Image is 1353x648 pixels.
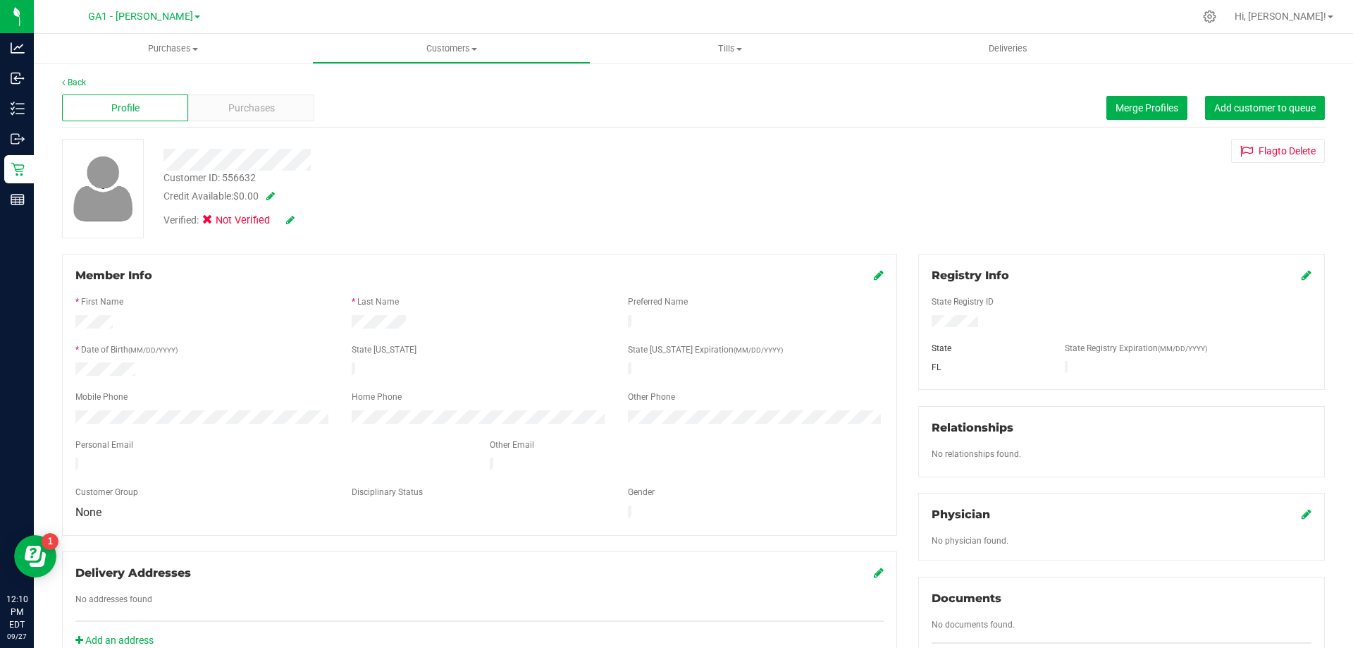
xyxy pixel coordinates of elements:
a: Purchases [34,34,312,63]
a: Add an address [75,635,154,646]
label: State [US_STATE] Expiration [628,343,783,356]
label: Preferred Name [628,295,688,308]
iframe: Resource center unread badge [42,533,58,550]
span: No documents found. [932,620,1015,630]
a: Deliveries [869,34,1147,63]
span: Purchases [228,101,275,116]
span: Member Info [75,269,152,282]
label: State [US_STATE] [352,343,416,356]
label: State Registry Expiration [1065,342,1207,355]
div: Manage settings [1201,10,1218,23]
span: Documents [932,592,1001,605]
span: (MM/DD/YYYY) [1158,345,1207,353]
span: None [75,506,101,519]
span: Add customer to queue [1214,102,1316,114]
a: Customers [312,34,591,63]
iframe: Resource center [14,535,56,577]
a: Back [62,78,86,87]
label: No relationships found. [932,448,1021,460]
span: Merge Profiles [1116,102,1178,114]
span: $0.00 [233,190,259,202]
img: user-icon.png [66,152,140,225]
label: Other Email [490,439,534,451]
inline-svg: Inventory [11,102,25,116]
span: Registry Info [932,269,1009,282]
span: Physician [932,508,990,521]
span: Hi, [PERSON_NAME]! [1235,11,1326,22]
p: 12:10 PM EDT [6,593,27,631]
label: Home Phone [352,391,402,403]
span: Tills [591,42,868,55]
a: Tills [591,34,869,63]
span: (MM/DD/YYYY) [128,346,178,354]
label: Last Name [357,295,399,308]
label: Mobile Phone [75,391,128,403]
span: Profile [111,101,140,116]
div: FL [921,361,1055,374]
span: Customers [313,42,590,55]
label: Customer Group [75,486,138,499]
label: Disciplinary Status [352,486,423,499]
inline-svg: Outbound [11,132,25,146]
label: Date of Birth [81,343,178,356]
span: (MM/DD/YYYY) [734,346,783,354]
span: Purchases [34,42,312,55]
div: Customer ID: 556632 [163,171,256,185]
p: 09/27 [6,631,27,642]
inline-svg: Inbound [11,71,25,85]
div: State [921,342,1055,355]
span: Deliveries [970,42,1046,55]
label: Gender [628,486,655,499]
span: Not Verified [216,213,272,228]
span: No physician found. [932,536,1008,546]
span: Relationships [932,421,1013,434]
button: Flagto Delete [1231,139,1325,163]
label: No addresses found [75,593,152,606]
inline-svg: Analytics [11,41,25,55]
span: GA1 - [PERSON_NAME] [88,11,193,23]
span: Delivery Addresses [75,566,191,580]
div: Credit Available: [163,189,784,204]
button: Merge Profiles [1106,96,1187,120]
label: Other Phone [628,391,675,403]
inline-svg: Retail [11,162,25,176]
label: Personal Email [75,439,133,451]
div: Verified: [163,213,295,228]
button: Add customer to queue [1205,96,1325,120]
inline-svg: Reports [11,192,25,207]
label: State Registry ID [932,295,994,308]
label: First Name [81,295,123,308]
